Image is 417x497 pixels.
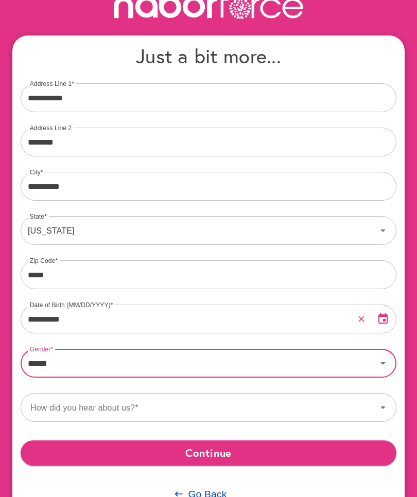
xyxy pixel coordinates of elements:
[377,224,389,237] svg: Icon
[29,443,388,462] span: Continue
[377,357,389,369] svg: Icon
[355,312,368,326] button: Clear
[21,44,396,68] h4: Just a bit more...
[21,216,377,245] div: [US_STATE]
[21,440,396,465] button: Continue
[377,401,389,414] svg: Icon
[371,307,395,331] button: Open Date Picker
